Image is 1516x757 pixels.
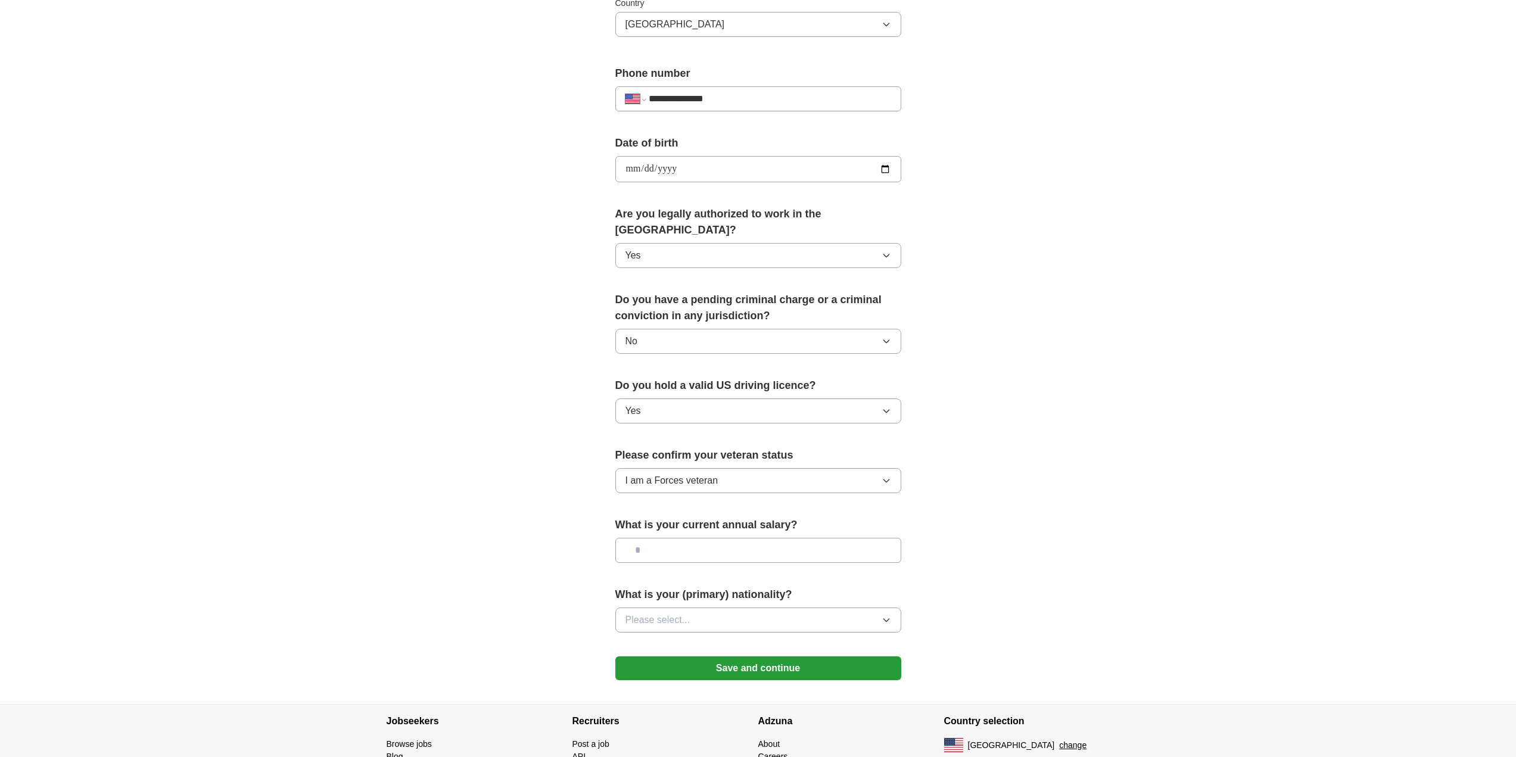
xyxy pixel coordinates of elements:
[625,248,641,263] span: Yes
[615,66,901,82] label: Phone number
[944,705,1130,738] h4: Country selection
[615,243,901,268] button: Yes
[1059,739,1087,752] button: change
[615,329,901,354] button: No
[387,739,432,749] a: Browse jobs
[625,404,641,418] span: Yes
[758,739,780,749] a: About
[625,473,718,488] span: I am a Forces veteran
[615,587,901,603] label: What is your (primary) nationality?
[615,398,901,423] button: Yes
[944,738,963,752] img: US flag
[615,447,901,463] label: Please confirm your veteran status
[625,334,637,348] span: No
[615,12,901,37] button: [GEOGRAPHIC_DATA]
[968,739,1055,752] span: [GEOGRAPHIC_DATA]
[615,517,901,533] label: What is your current annual salary?
[625,613,690,627] span: Please select...
[615,378,901,394] label: Do you hold a valid US driving licence?
[625,17,725,32] span: [GEOGRAPHIC_DATA]
[615,292,901,324] label: Do you have a pending criminal charge or a criminal conviction in any jurisdiction?
[572,739,609,749] a: Post a job
[615,468,901,493] button: I am a Forces veteran
[615,206,901,238] label: Are you legally authorized to work in the [GEOGRAPHIC_DATA]?
[615,608,901,633] button: Please select...
[615,656,901,680] button: Save and continue
[615,135,901,151] label: Date of birth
